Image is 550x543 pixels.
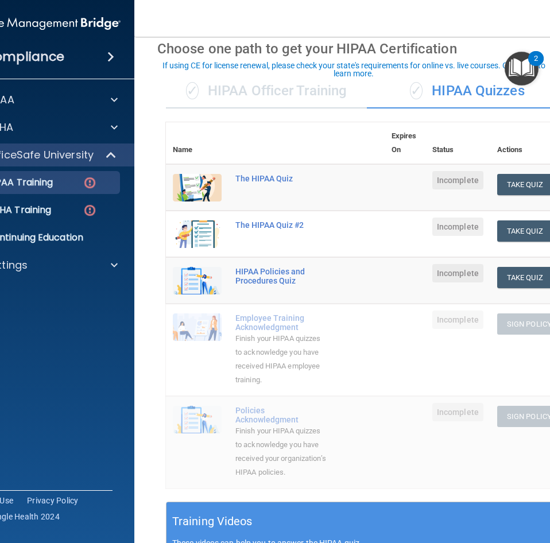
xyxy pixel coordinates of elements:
[505,52,539,86] button: Open Resource Center, 2 new notifications
[83,203,97,218] img: danger-circle.6113f641.png
[27,495,79,506] a: Privacy Policy
[432,218,483,236] span: Incomplete
[235,424,327,479] div: Finish your HIPAA quizzes to acknowledge you have received your organization’s HIPAA policies.
[166,74,367,108] div: HIPAA Officer Training
[432,403,483,421] span: Incomplete
[235,220,327,230] div: The HIPAA Quiz #2
[235,174,327,183] div: The HIPAA Quiz
[410,82,423,99] span: ✓
[235,313,327,332] div: Employee Training Acknowledgment
[172,511,253,532] h5: Training Videos
[83,176,97,190] img: danger-circle.6113f641.png
[432,171,483,189] span: Incomplete
[425,122,490,164] th: Status
[432,264,483,282] span: Incomplete
[186,82,199,99] span: ✓
[235,406,327,424] div: Policies Acknowledgment
[534,59,538,73] div: 2
[159,61,548,77] div: If using CE for license renewal, please check your state's requirements for online vs. live cours...
[166,122,228,164] th: Name
[235,267,327,285] div: HIPAA Policies and Procedures Quiz
[235,332,327,387] div: Finish your HIPAA quizzes to acknowledge you have received HIPAA employee training.
[432,311,483,329] span: Incomplete
[385,122,425,164] th: Expires On
[157,60,550,79] button: If using CE for license renewal, please check your state's requirements for online vs. live cours...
